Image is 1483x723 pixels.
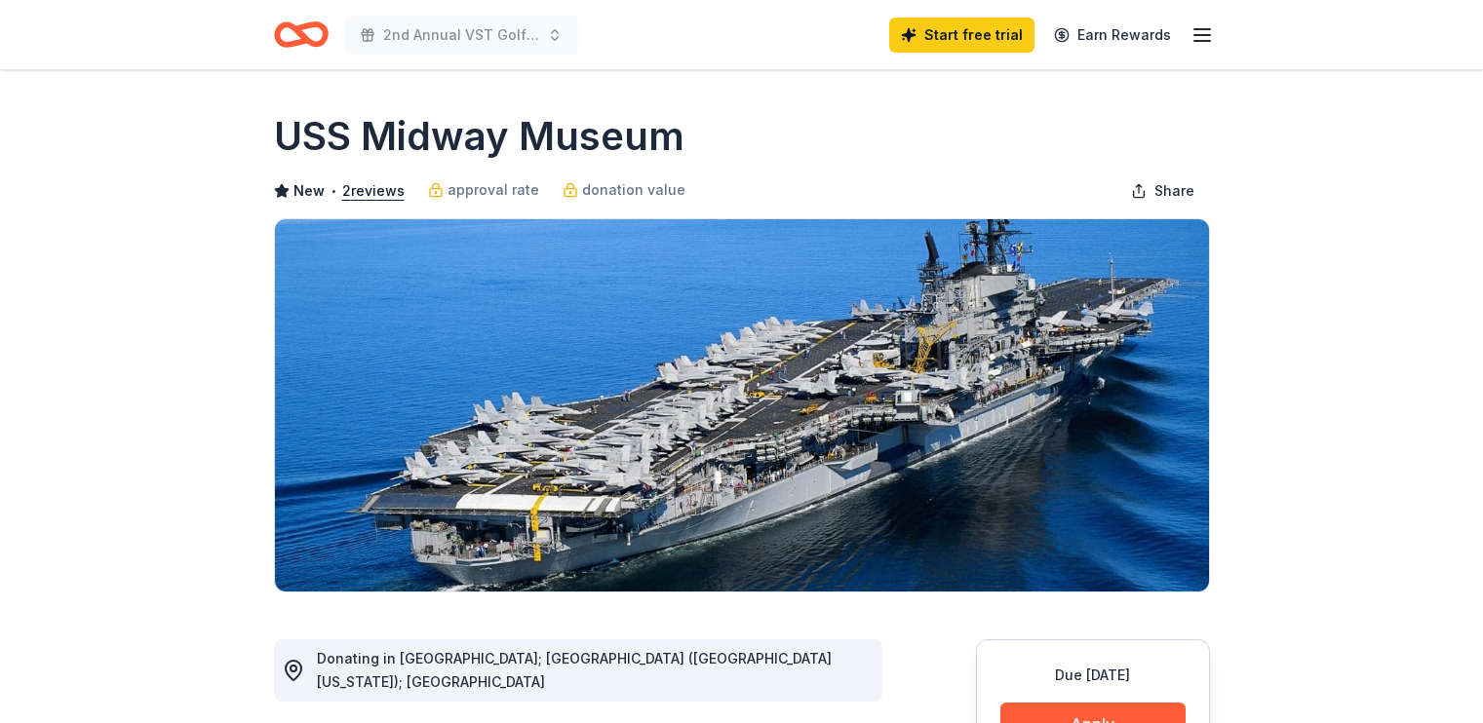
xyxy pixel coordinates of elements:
[1154,179,1194,203] span: Share
[274,109,684,164] h1: USS Midway Museum
[563,178,685,202] a: donation value
[582,178,685,202] span: donation value
[330,183,336,199] span: •
[1115,171,1210,210] button: Share
[889,18,1034,53] a: Start free trial
[344,16,578,55] button: 2nd Annual VST Golf Tournament Fundraiser
[428,178,539,202] a: approval rate
[274,12,329,57] a: Home
[1042,18,1183,53] a: Earn Rewards
[383,23,539,47] span: 2nd Annual VST Golf Tournament Fundraiser
[317,650,832,690] span: Donating in [GEOGRAPHIC_DATA]; [GEOGRAPHIC_DATA] ([GEOGRAPHIC_DATA][US_STATE]); [GEOGRAPHIC_DATA]
[1000,664,1186,687] div: Due [DATE]
[342,179,405,203] button: 2reviews
[275,219,1209,591] img: Image for USS Midway Museum
[448,178,539,202] span: approval rate
[293,179,325,203] span: New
